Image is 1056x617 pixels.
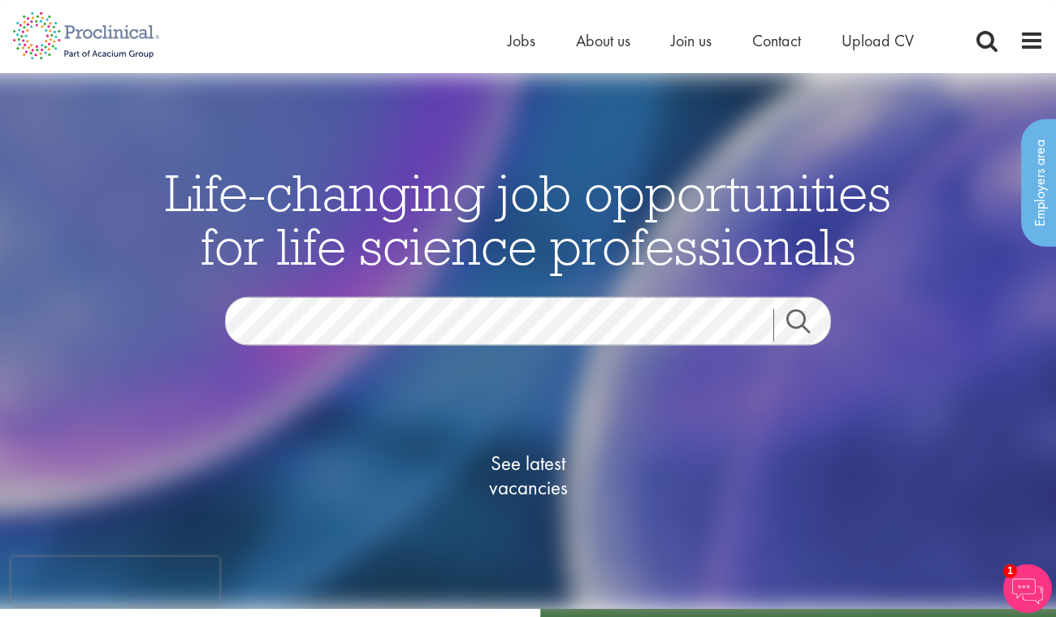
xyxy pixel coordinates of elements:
img: Chatbot [1003,564,1052,613]
a: About us [576,30,630,51]
span: See latest vacancies [447,451,609,500]
span: Life-changing job opportunities for life science professionals [165,160,891,278]
a: Contact [752,30,801,51]
a: See latestvacancies [447,386,609,565]
iframe: reCAPTCHA [11,557,219,606]
a: Join us [671,30,712,51]
a: Jobs [508,30,535,51]
span: 1 [1003,564,1017,578]
a: Job search submit button [773,309,843,342]
a: Upload CV [842,30,914,51]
